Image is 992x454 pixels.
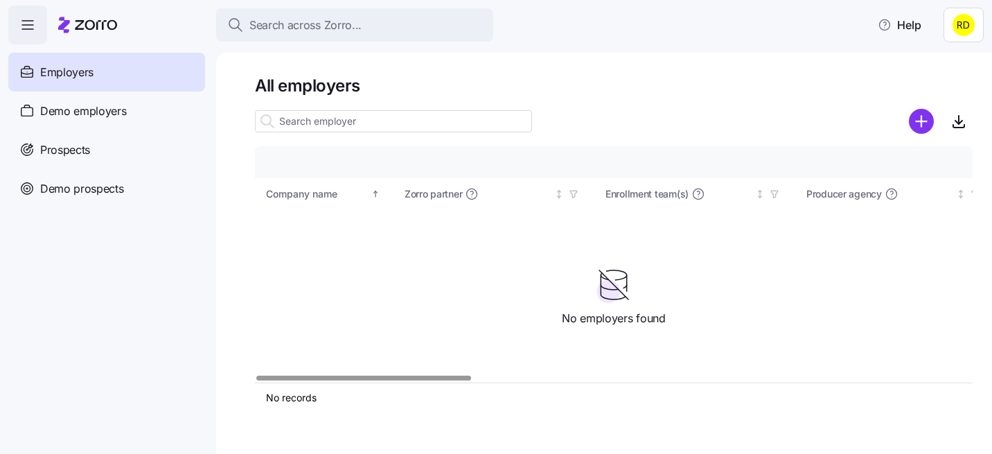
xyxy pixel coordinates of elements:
[40,141,90,159] span: Prospects
[605,187,689,201] span: Enrollment team(s)
[755,189,765,199] div: Not sorted
[266,391,844,405] div: No records
[40,103,127,120] span: Demo employers
[255,110,532,132] input: Search employer
[40,180,124,198] span: Demo prospects
[562,310,665,327] span: No employers found
[40,64,94,81] span: Employers
[393,178,594,210] th: Zorro partnerNot sorted
[953,14,975,36] img: 400900e14810b1d0aec03a03c9453833
[806,187,882,201] span: Producer agency
[8,53,205,91] a: Employers
[371,189,380,199] div: Sorted ascending
[8,91,205,130] a: Demo employers
[554,189,564,199] div: Not sorted
[878,17,921,33] span: Help
[255,178,393,210] th: Company nameSorted ascending
[909,109,934,134] svg: add icon
[8,169,205,208] a: Demo prospects
[255,75,973,96] h1: All employers
[867,11,932,39] button: Help
[8,130,205,169] a: Prospects
[594,178,795,210] th: Enrollment team(s)Not sorted
[405,187,462,201] span: Zorro partner
[216,8,493,42] button: Search across Zorro...
[266,186,369,202] div: Company name
[956,189,966,199] div: Not sorted
[249,17,362,34] span: Search across Zorro...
